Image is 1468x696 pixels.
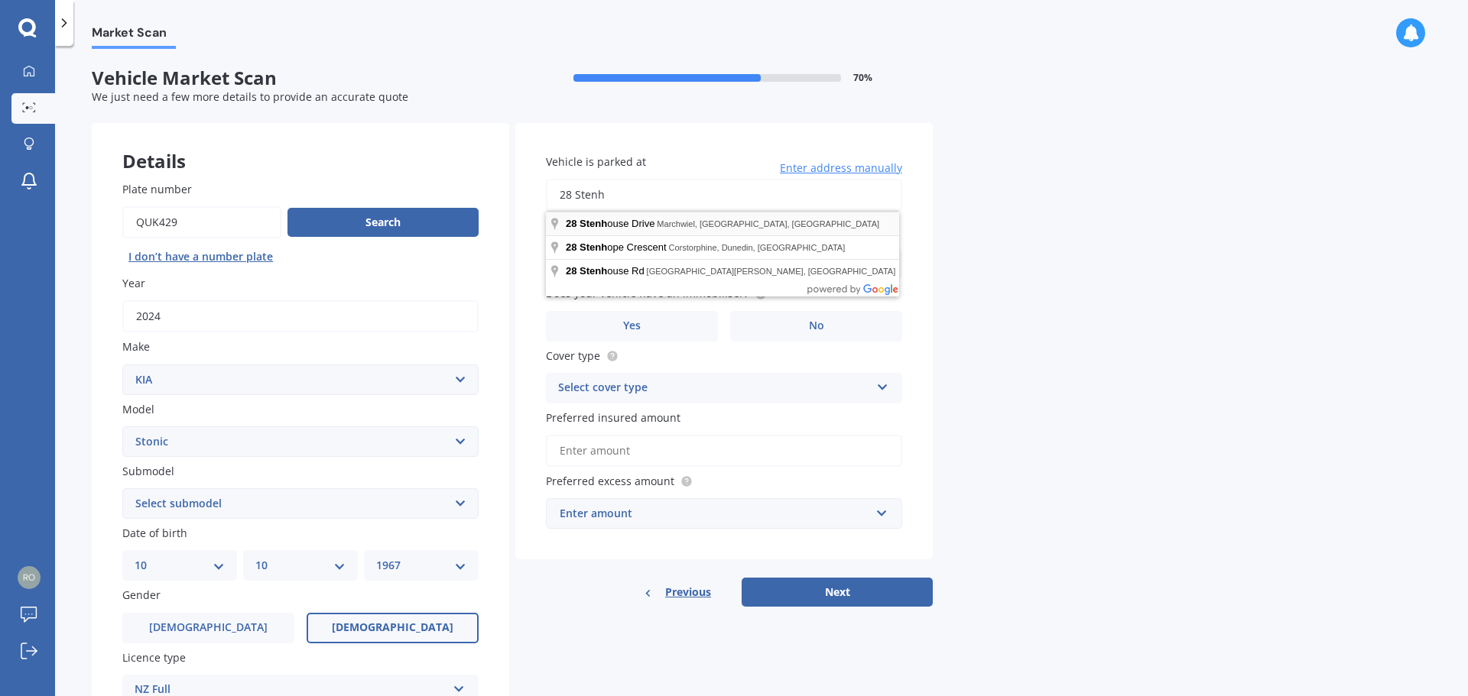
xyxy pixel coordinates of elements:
[665,581,711,604] span: Previous
[742,578,933,607] button: Next
[122,526,187,540] span: Date of birth
[647,267,896,276] span: [GEOGRAPHIC_DATA][PERSON_NAME], [GEOGRAPHIC_DATA]
[546,410,680,425] span: Preferred insured amount
[92,67,512,89] span: Vehicle Market Scan
[122,182,192,196] span: Plate number
[92,89,408,104] span: We just need a few more details to provide an accurate quote
[566,218,576,229] span: 28
[122,402,154,416] span: Model
[580,218,607,229] span: Stenh
[122,206,281,238] input: Enter plate number
[122,244,279,269] button: I don’t have a number plate
[92,25,176,46] span: Market Scan
[853,73,872,83] span: 70 %
[558,379,870,397] div: Select cover type
[122,650,186,665] span: Licence type
[566,241,576,253] span: 28
[780,160,902,176] span: Enter address manually
[122,340,150,354] span: Make
[122,464,174,478] span: Submodel
[623,319,641,332] span: Yes
[566,218,657,229] span: ouse Drive
[546,348,600,363] span: Cover type
[122,300,479,332] input: YYYY
[92,123,509,169] div: Details
[332,621,453,634] span: [DEMOGRAPHIC_DATA]
[566,265,607,277] span: 28 Stenh
[669,243,846,252] span: Corstorphine, Dunedin, [GEOGRAPHIC_DATA]
[287,208,479,237] button: Search
[546,286,749,301] span: Does your vehicle have an immobiliser?
[122,588,161,603] span: Gender
[122,276,145,290] span: Year
[546,435,902,467] input: Enter amount
[18,566,41,589] img: 69a66719b0c04266694f31d1f8451388
[546,154,646,169] span: Vehicle is parked at
[580,241,607,253] span: Stenh
[566,265,647,277] span: ouse Rd
[149,621,268,634] span: [DEMOGRAPHIC_DATA]
[546,179,902,211] input: Enter address
[657,219,879,228] span: Marchwiel, [GEOGRAPHIC_DATA], [GEOGRAPHIC_DATA]
[809,319,824,332] span: No
[560,505,870,522] div: Enter amount
[566,241,669,253] span: ope Crescent
[546,474,674,488] span: Preferred excess amount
